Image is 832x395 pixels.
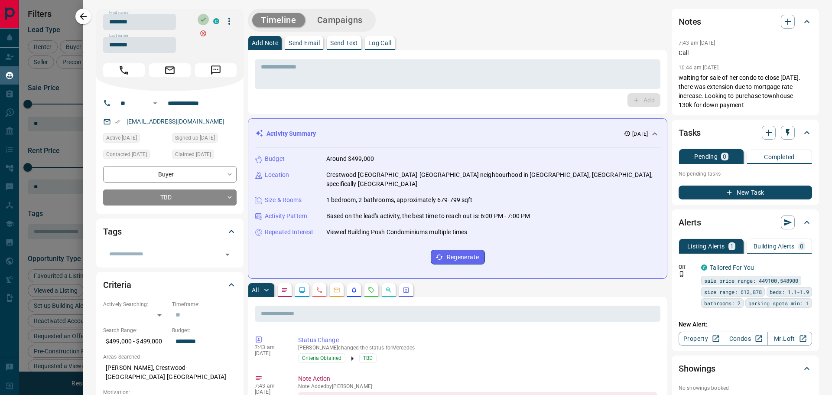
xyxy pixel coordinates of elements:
svg: Opportunities [385,287,392,294]
div: Tags [103,221,237,242]
p: Location [265,170,289,180]
span: Signed up [DATE] [175,134,215,142]
p: 1 bedroom, 2 bathrooms, approximately 679-799 sqft [326,196,473,205]
p: Status Change [298,336,657,345]
a: Tailored For You [710,264,754,271]
p: 0 [723,153,726,160]
p: Budget [265,154,285,163]
p: Note Added by [PERSON_NAME] [298,383,657,389]
div: Fri Dec 08 2017 [172,133,237,145]
p: Viewed Building Posh Condominiums multiple times [326,228,467,237]
p: Listing Alerts [687,243,725,249]
a: Property [679,332,723,346]
p: Activity Pattern [265,212,307,221]
p: 7:43 am [DATE] [679,40,715,46]
p: [PERSON_NAME] changed the status for Mercedes [298,345,657,351]
button: Open [221,248,234,261]
span: size range: 612,878 [704,287,762,296]
svg: Lead Browsing Activity [299,287,305,294]
div: TBD [103,189,237,206]
button: Timeline [252,13,305,27]
svg: Email Verified [114,119,120,125]
p: Actively Searching: [103,300,168,308]
label: First name [109,10,128,16]
p: Off [679,263,696,271]
p: New Alert: [679,320,812,329]
p: Budget: [172,326,237,334]
p: Size & Rooms [265,196,302,205]
div: Wed Aug 27 2025 [103,150,168,162]
div: Alerts [679,212,812,233]
p: $499,000 - $499,000 [103,334,168,349]
svg: Push Notification Only [679,271,685,277]
p: waiting for sale of her condo to close [DATE]. there was extension due to mortgage rate increase.... [679,73,812,110]
p: Around $499,000 [326,154,374,163]
span: Claimed [DATE] [175,150,211,159]
p: No pending tasks [679,167,812,180]
span: Message [195,63,237,77]
a: Condos [723,332,767,346]
span: Call [103,63,145,77]
p: Send Email [289,40,320,46]
p: [DATE] [632,130,648,138]
p: Send Text [330,40,358,46]
span: Active [DATE] [106,134,137,142]
h2: Tags [103,225,121,238]
div: Notes [679,11,812,32]
p: Note Action [298,374,657,383]
span: parking spots min: 1 [748,299,809,307]
p: Call [679,49,812,58]
div: Buyer [103,166,237,182]
p: 7:43 am [255,344,285,350]
p: No showings booked [679,384,812,392]
p: [DATE] [255,350,285,356]
p: Areas Searched: [103,353,237,361]
div: condos.ca [701,264,707,271]
button: Campaigns [309,13,371,27]
p: Log Call [368,40,391,46]
svg: Calls [316,287,323,294]
p: Activity Summary [266,129,316,138]
p: Based on the lead's activity, the best time to reach out is: 6:00 PM - 7:00 PM [326,212,530,221]
span: bathrooms: 2 [704,299,741,307]
p: Repeated Interest [265,228,313,237]
svg: Emails [333,287,340,294]
p: Completed [764,154,795,160]
a: Mr.Loft [767,332,812,346]
p: All [252,287,259,293]
div: Criteria [103,274,237,295]
p: Pending [694,153,718,160]
p: 1 [730,243,734,249]
div: condos.ca [213,18,219,24]
span: Criteria Obtained [302,354,341,362]
h2: Alerts [679,215,701,229]
div: Wed Aug 27 2025 [172,150,237,162]
svg: Notes [281,287,288,294]
span: Contacted [DATE] [106,150,147,159]
a: [EMAIL_ADDRESS][DOMAIN_NAME] [127,118,224,125]
div: Activity Summary[DATE] [255,126,660,142]
button: Open [150,98,160,108]
span: TBD [363,354,373,362]
h2: Showings [679,362,715,375]
p: 7:43 am [255,383,285,389]
p: 10:44 am [DATE] [679,65,718,71]
h2: Tasks [679,126,701,140]
p: Crestwood-[GEOGRAPHIC_DATA]-[GEOGRAPHIC_DATA] neighbourhood in [GEOGRAPHIC_DATA], [GEOGRAPHIC_DAT... [326,170,660,189]
button: Regenerate [431,250,485,264]
svg: Listing Alerts [351,287,357,294]
h2: Notes [679,15,701,29]
p: Building Alerts [754,243,795,249]
button: New Task [679,186,812,199]
p: 0 [800,243,803,249]
p: Search Range: [103,326,168,334]
p: [PERSON_NAME], Crestwood-[GEOGRAPHIC_DATA]-[GEOGRAPHIC_DATA] [103,361,237,384]
span: Email [149,63,191,77]
div: Tasks [679,122,812,143]
p: [DATE] [255,389,285,395]
h2: Criteria [103,278,131,292]
span: sale price range: 449100,548900 [704,276,798,285]
div: Tue Aug 26 2025 [103,133,168,145]
span: beds: 1.1-1.9 [770,287,809,296]
svg: Agent Actions [403,287,409,294]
